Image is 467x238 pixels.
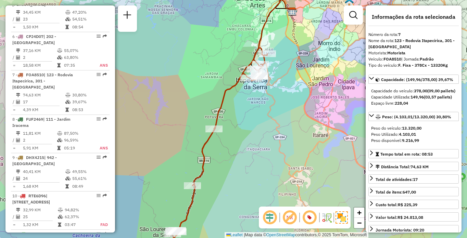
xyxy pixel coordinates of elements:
i: % de utilização da cubagem [65,176,71,181]
span: Capacidade: (149,96/378,00) 39,67% [381,77,453,82]
i: % de utilização da cubagem [65,17,71,21]
em: Opções [97,34,101,38]
span: 10 - [12,193,50,204]
span: | 111 - Jardim Iracema [12,117,71,128]
div: Capacidade: (149,96/378,00) 39,67% [368,85,459,109]
i: % de utilização da cubagem [57,55,62,59]
strong: R$ 225,39 [398,202,417,207]
i: % de utilização do peso [57,131,62,135]
td: ANS [92,62,108,69]
td: = [12,62,16,69]
span: Peso do veículo: [371,125,421,131]
span: | 202 - [GEOGRAPHIC_DATA] [12,34,56,45]
em: Opções [97,155,101,159]
div: Map data © contributors,© 2025 TomTom, Microsoft [225,232,368,238]
em: Rota exportada [103,117,107,121]
td: 63,80% [64,54,92,61]
a: Leaflet [226,233,243,237]
i: % de utilização do peso [65,10,71,14]
div: Espaço livre: [371,100,456,106]
strong: R$ 24.813,08 [397,215,423,220]
span: Tempo total em rota: 08:53 [380,151,433,157]
i: Total de Atividades [16,215,20,219]
div: Peso: (4.103,01/13.320,00) 30,80% [368,122,459,146]
img: CDD Embu [288,7,297,16]
td: 62,37% [64,213,93,220]
a: Custo total:R$ 225,39 [368,200,459,209]
div: Custo total: [376,202,417,208]
span: DWS9G72 [28,232,48,237]
h4: Informações da rota selecionada [368,14,459,20]
span: RTE6D96 [28,193,46,198]
td: 1,68 KM [23,183,65,190]
strong: 378,00 [414,88,427,93]
i: Total de Atividades [16,138,20,142]
td: 2 [23,137,57,144]
em: Rota exportada [103,194,107,198]
span: + [357,208,362,217]
td: 4,39 KM [23,106,65,113]
td: 40,41 KM [23,168,65,175]
strong: 7 [398,32,401,37]
strong: F. Fixa - 378Cx - 13320Kg [398,63,448,68]
td: 5,91 KM [23,145,57,151]
span: − [357,219,362,227]
span: 9 - [12,155,57,166]
strong: Padrão [420,56,434,62]
a: Nova sessão e pesquisa [121,8,134,24]
a: Valor total:R$ 24.813,08 [368,212,459,222]
strong: Motorista [387,50,405,55]
i: Distância Total [16,170,20,174]
td: 2 [23,54,57,61]
span: CPJ4D07 [26,34,43,39]
td: 96,59% [64,137,92,144]
em: Rota exportada [103,72,107,77]
span: | [STREET_ADDRESS] [12,193,50,204]
img: Exibir/Ocultar setores [336,211,348,224]
td: ANS [92,145,108,151]
strong: 123 - Rodovia Itapecirica, 301 - [GEOGRAPHIC_DATA] [368,38,455,49]
div: Peso Utilizado: [371,131,456,137]
em: Rota exportada [103,232,107,236]
td: = [12,24,16,30]
i: Tempo total em rota [65,108,69,112]
span: 8 - [12,117,71,128]
strong: 4.103,01 [399,132,416,137]
em: Rota exportada [103,34,107,38]
i: Total de Atividades [16,100,20,104]
i: Tempo total em rota [58,223,61,227]
td: 87,50% [64,130,92,137]
td: 54,51% [72,16,106,23]
div: Peso disponível: [371,137,456,144]
div: Capacidade Utilizada: [371,94,456,100]
strong: 228,04 [395,101,408,106]
div: Motorista: [368,50,459,56]
span: Exibir NR [281,209,298,226]
em: Opções [97,117,101,121]
td: 39,67% [72,98,106,105]
td: 37,16 KM [23,47,57,54]
i: % de utilização do peso [58,208,63,212]
div: Distância Total: [376,164,429,170]
td: 55,61% [72,175,106,182]
td: 05:19 [64,145,92,151]
i: Tempo total em rota [57,63,61,67]
div: Capacidade do veículo: [371,88,456,94]
td: 24 [23,175,65,182]
div: Tipo do veículo: [368,62,459,68]
i: % de utilização do peso [57,49,62,53]
a: Capacidade: (149,96/378,00) 39,67% [368,75,459,84]
td: = [12,183,16,190]
strong: 13.320,00 [402,125,421,131]
td: / [12,54,16,61]
a: Total de itens:647,00 [368,187,459,196]
td: 25 [23,213,58,220]
strong: 647,00 [403,189,416,195]
i: % de utilização do peso [65,170,71,174]
td: 08:53 [72,106,106,113]
span: 7 - [12,72,73,90]
a: Zoom out [354,218,364,228]
a: Zoom in [354,208,364,218]
i: Distância Total [16,10,20,14]
i: % de utilização da cubagem [65,100,71,104]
